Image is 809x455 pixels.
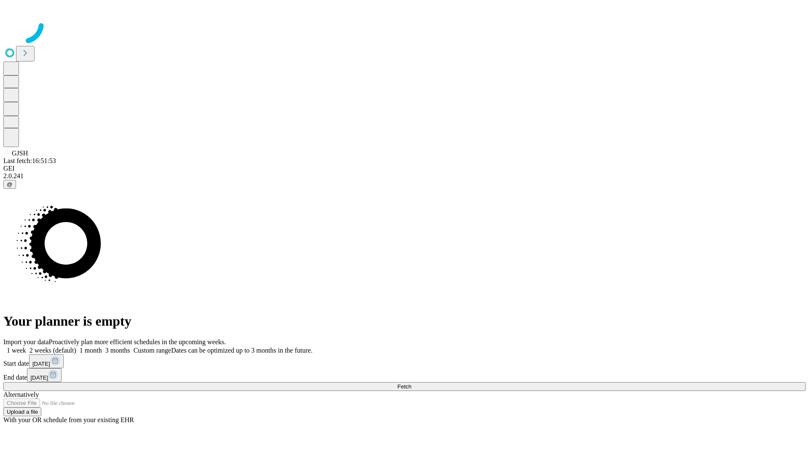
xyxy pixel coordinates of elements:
[397,383,411,390] span: Fetch
[3,165,806,172] div: GEI
[171,347,312,354] span: Dates can be optimized up to 3 months in the future.
[3,354,806,368] div: Start date
[3,313,806,329] h1: Your planner is empty
[3,416,134,423] span: With your OR schedule from your existing EHR
[3,391,39,398] span: Alternatively
[32,361,50,367] span: [DATE]
[7,181,13,187] span: @
[29,354,64,368] button: [DATE]
[3,368,806,382] div: End date
[12,150,28,157] span: GJSH
[3,382,806,391] button: Fetch
[7,347,26,354] span: 1 week
[29,347,76,354] span: 2 weeks (default)
[49,338,226,345] span: Proactively plan more efficient schedules in the upcoming weeks.
[27,368,62,382] button: [DATE]
[3,180,16,189] button: @
[134,347,171,354] span: Custom range
[105,347,130,354] span: 3 months
[3,407,41,416] button: Upload a file
[3,338,49,345] span: Import your data
[3,172,806,180] div: 2.0.241
[30,375,48,381] span: [DATE]
[80,347,102,354] span: 1 month
[3,157,56,164] span: Last fetch: 16:51:53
